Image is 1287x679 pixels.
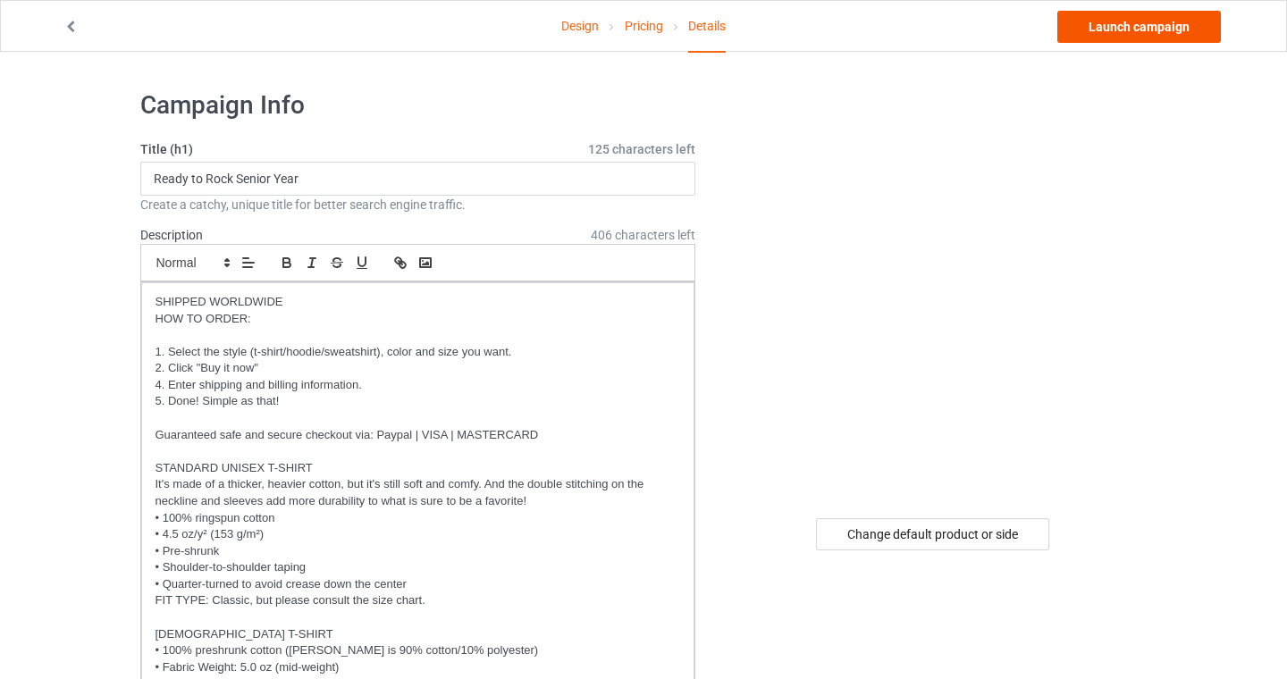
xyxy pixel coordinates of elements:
p: [DEMOGRAPHIC_DATA] T-SHIRT [156,626,681,643]
p: • Quarter-turned to avoid crease down the center [156,576,681,593]
label: Description [140,228,203,242]
span: 406 characters left [591,226,695,244]
p: Guaranteed safe and secure checkout via: Paypal | VISA | MASTERCARD [156,427,681,444]
h1: Campaign Info [140,89,696,122]
p: SHIPPED WORLDWIDE [156,294,681,311]
p: • Pre-shrunk [156,543,681,560]
p: STANDARD UNISEX T-SHIRT [156,460,681,477]
div: Change default product or side [816,518,1049,550]
p: • 100% ringspun cotton [156,510,681,527]
p: 1. Select the style (t-shirt/hoodie/sweatshirt), color and size you want. [156,344,681,361]
p: • Fabric Weight: 5.0 oz (mid-weight) [156,659,681,676]
p: 2. Click "Buy it now" [156,360,681,377]
a: Pricing [625,1,663,51]
div: Create a catchy, unique title for better search engine traffic. [140,196,696,214]
p: • Shoulder-to-shoulder taping [156,559,681,576]
p: 4. Enter shipping and billing information. [156,377,681,394]
p: HOW TO ORDER: [156,311,681,328]
p: FIT TYPE: Classic, but please consult the size chart. [156,592,681,609]
a: Design [561,1,599,51]
span: 125 characters left [588,140,695,158]
p: 5. Done! Simple as that! [156,393,681,410]
p: It's made of a thicker, heavier cotton, but it's still soft and comfy. And the double stitching o... [156,476,681,509]
div: Details [688,1,726,53]
a: Launch campaign [1057,11,1221,43]
p: • 100% preshrunk cotton ([PERSON_NAME] is 90% cotton/10% polyester) [156,642,681,659]
label: Title (h1) [140,140,696,158]
p: • 4.5 oz/y² (153 g/m²) [156,526,681,543]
